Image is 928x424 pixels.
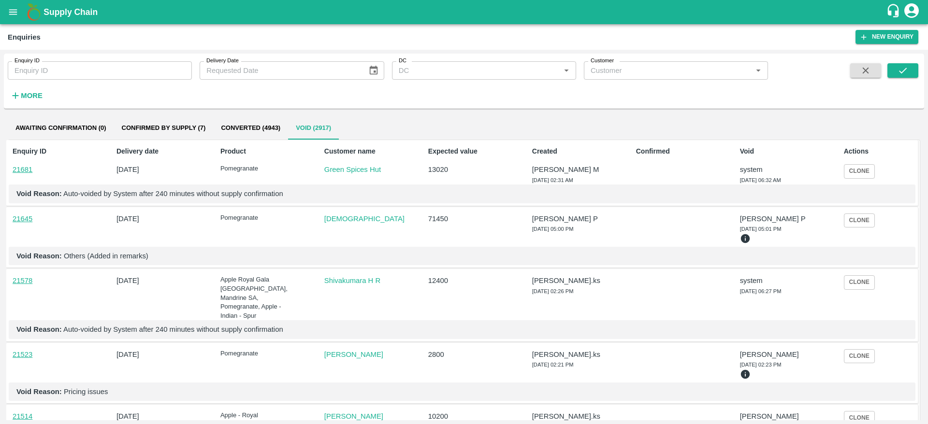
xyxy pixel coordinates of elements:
[591,57,614,65] label: Customer
[740,164,812,175] p: system
[532,213,604,224] p: [PERSON_NAME] P
[740,275,812,286] p: system
[8,61,192,80] input: Enquiry ID
[116,411,188,422] p: [DATE]
[532,177,573,183] span: [DATE] 02:31 AM
[740,177,781,183] span: [DATE] 06:32 AM
[532,226,574,232] span: [DATE] 05:00 PM
[752,64,765,77] button: Open
[855,30,918,44] button: New Enquiry
[8,31,41,43] div: Enquiries
[13,166,32,173] a: 21681
[114,116,214,140] button: Confirmed by supply (7)
[288,116,339,140] button: Void (2917)
[740,411,812,422] p: [PERSON_NAME]
[740,288,782,294] span: [DATE] 06:27 PM
[886,3,903,21] div: customer-support
[16,388,62,396] b: Void Reason:
[220,146,292,156] p: Product
[844,275,875,289] button: Clone
[532,288,574,294] span: [DATE] 02:26 PM
[532,146,604,156] p: Created
[13,412,32,420] a: 21514
[324,213,396,224] a: [DEMOGRAPHIC_DATA]
[14,57,40,65] label: Enquiry ID
[399,57,406,65] label: DC
[220,275,292,320] p: Apple Royal Gala [GEOGRAPHIC_DATA], Mandrine SA, Pomegranate, Apple - Indian - Spur
[560,64,573,77] button: Open
[220,349,292,358] p: Pomegranate
[324,275,396,286] a: Shivakumara H R
[428,349,500,360] p: 2800
[206,57,239,65] label: Delivery Date
[844,213,875,227] button: Clone
[903,2,920,22] div: account of current user
[532,275,604,286] p: [PERSON_NAME].ks
[636,146,708,156] p: Confirmed
[395,64,557,77] input: DC
[740,349,812,360] p: [PERSON_NAME]
[16,386,908,397] p: Pricing issues
[116,146,188,156] p: Delivery date
[324,411,396,422] a: [PERSON_NAME]
[428,164,500,175] p: 13020
[324,146,396,156] p: Customer name
[13,277,32,284] a: 21578
[16,252,62,260] b: Void Reason:
[428,146,500,156] p: Expected value
[844,146,915,156] p: Actions
[16,188,908,199] p: Auto-voided by System after 240 minutes without supply confirmation
[324,349,396,360] a: [PERSON_NAME]
[200,61,361,80] input: Requested Date
[16,251,908,261] p: Others (Added in remarks)
[16,190,62,198] b: Void Reason:
[8,87,45,104] button: More
[740,362,782,367] span: [DATE] 02:23 PM
[16,324,908,335] p: Auto-voided by System after 240 minutes without supply confirmation
[844,164,875,178] button: Clone
[13,146,84,156] p: Enquiry ID
[740,226,782,232] span: [DATE] 05:01 PM
[116,349,188,360] p: [DATE]
[24,2,43,22] img: logo
[116,164,188,175] p: [DATE]
[8,116,114,140] button: Awaiting confirmation (0)
[532,349,604,360] p: [PERSON_NAME].ks
[13,351,32,358] a: 21523
[740,213,812,224] p: [PERSON_NAME] P
[220,411,292,420] p: Apple - Royal
[43,5,886,19] a: Supply Chain
[13,215,32,223] a: 21645
[844,349,875,363] button: Clone
[220,164,292,173] p: Pomegranate
[220,213,292,223] p: Pomegranate
[587,64,749,77] input: Customer
[532,362,574,367] span: [DATE] 02:21 PM
[740,146,812,156] p: Void
[364,61,383,80] button: Choose date
[428,411,500,422] p: 10200
[116,213,188,224] p: [DATE]
[428,213,500,224] p: 71450
[43,7,98,17] b: Supply Chain
[532,164,604,175] p: [PERSON_NAME] M
[532,411,604,422] p: [PERSON_NAME].ks
[213,116,288,140] button: Converted (4943)
[21,92,43,99] strong: More
[16,325,62,333] b: Void Reason:
[2,1,24,23] button: open drawer
[324,164,396,175] a: Green Spices Hut
[428,275,500,286] p: 12400
[116,275,188,286] p: [DATE]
